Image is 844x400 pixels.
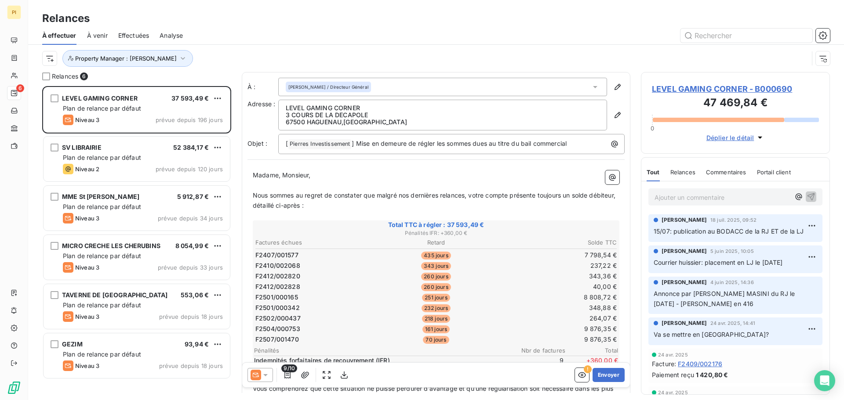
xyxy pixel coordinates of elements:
[158,264,223,271] span: prévue depuis 33 jours
[497,335,617,344] td: 9 876,35 €
[159,313,223,320] span: prévue depuis 18 jours
[255,282,300,291] span: F2412/002828
[511,356,564,374] span: 9
[654,227,804,235] span: 15/07: publication au BODACC de la RJ ET de la LJ
[421,273,451,281] span: 260 jours
[593,368,625,382] button: Envoyer
[62,242,160,249] span: MICRO CRECHE LES CHERUBINS
[497,250,617,260] td: 7 798,54 €
[255,324,300,333] span: F2504/000753
[497,292,617,302] td: 8 808,72 €
[7,381,21,395] img: Logo LeanPay
[255,272,300,281] span: F2412/002820
[652,95,819,112] h3: 47 469,84 €
[288,139,351,149] span: Pierres Investissement
[62,94,138,102] span: LEVEL GAMING CORNER
[247,83,278,91] label: À :
[497,282,617,292] td: 40,00 €
[254,356,509,365] p: Indemnités forfaitaires de recouvrement (IFR)
[63,252,141,259] span: Plan de relance par défaut
[696,370,728,379] span: 1 420,80 €
[80,72,88,80] span: 6
[175,242,209,249] span: 8 054,99 €
[75,55,177,62] span: Property Manager : [PERSON_NAME]
[497,314,617,323] td: 264,07 €
[75,166,99,173] span: Niveau 2
[75,264,99,271] span: Niveau 3
[497,324,617,334] td: 9 876,35 €
[662,278,707,286] span: [PERSON_NAME]
[253,191,617,209] span: Nous sommes au regret de constater que malgré nos dernières relances, votre compte présente toujo...
[678,359,722,368] span: F2409/002176
[52,72,78,81] span: Relances
[710,280,754,285] span: 4 juin 2025, 14:36
[62,50,193,67] button: Property Manager : [PERSON_NAME]
[87,31,108,40] span: À venir
[7,5,21,19] div: PI
[710,217,757,223] span: 18 juil. 2025, 09:52
[670,169,695,176] span: Relances
[652,359,676,368] span: Facture :
[255,293,298,302] span: F2501/000165
[497,261,617,270] td: 237,22 €
[160,31,183,40] span: Analyse
[181,291,209,299] span: 553,06 €
[662,216,707,224] span: [PERSON_NAME]
[513,347,565,354] span: Nbr de factures
[654,331,769,338] span: Va se mettre en [GEOGRAPHIC_DATA]?
[376,238,496,247] th: Retard
[156,166,223,173] span: prévue depuis 120 jours
[421,283,451,291] span: 260 jours
[255,314,301,323] span: F2502/000437
[710,249,754,254] span: 5 juin 2025, 10:05
[565,356,618,374] span: + 360,00 €
[286,112,600,119] p: 3 COURS DE LA DECAPOLE
[253,171,311,179] span: Madame, Monsieur,
[63,203,141,210] span: Plan de relance par défaut
[159,362,223,369] span: prévue depuis 18 jours
[42,11,90,26] h3: Relances
[255,251,298,259] span: F2407/001577
[704,133,768,143] button: Déplier le détail
[63,154,141,161] span: Plan de relance par défaut
[177,193,209,200] span: 5 912,87 €
[286,105,600,112] p: LEVEL GAMING CORNER
[173,144,209,151] span: 52 384,17 €
[63,301,141,309] span: Plan de relance par défaut
[497,238,617,247] th: Solde TTC
[652,370,694,379] span: Paiement reçu
[286,140,288,147] span: [
[75,313,99,320] span: Niveau 3
[651,125,654,132] span: 0
[42,86,231,400] div: grid
[652,83,819,95] span: LEVEL GAMING CORNER - B000690
[710,321,755,326] span: 24 avr. 2025, 14:41
[658,390,688,395] span: 24 avr. 2025
[75,116,99,123] span: Niveau 3
[288,84,368,90] span: [PERSON_NAME] / Directeur Général
[662,247,707,255] span: [PERSON_NAME]
[422,325,450,333] span: 161 jours
[422,294,450,302] span: 251 jours
[352,140,567,147] span: ] Mise en demeure de régler les sommes dues au titre du bail commercial
[497,271,617,281] td: 343,36 €
[255,303,300,312] span: F2501/000342
[422,304,451,312] span: 232 jours
[647,169,660,176] span: Tout
[680,29,812,43] input: Rechercher
[497,303,617,313] td: 348,88 €
[254,229,618,237] span: Pénalités IFR : + 360,00 €
[423,336,449,344] span: 70 jours
[247,140,267,147] span: Objet :
[757,169,791,176] span: Portail client
[254,347,513,354] span: Pénalités
[814,370,835,391] div: Open Intercom Messenger
[654,259,783,266] span: Courrier huissier: placement en LJ le [DATE]
[42,31,76,40] span: À effectuer
[421,262,451,270] span: 343 jours
[185,340,209,348] span: 93,94 €
[62,340,83,348] span: GEZIM
[75,362,99,369] span: Niveau 3
[654,290,797,307] span: Annonce par [PERSON_NAME] MASINI du RJ le [DATE] - [PERSON_NAME] en 416
[254,220,618,229] span: Total TTC à régler : 37 593,49 €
